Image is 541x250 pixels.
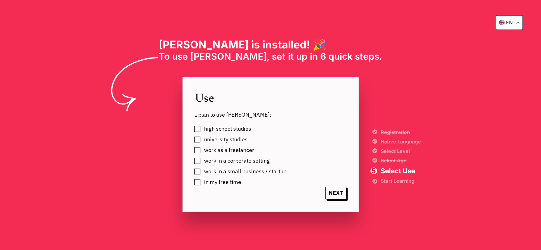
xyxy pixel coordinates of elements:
[204,126,251,132] span: high school studies
[381,130,421,135] span: Registration
[381,167,421,174] span: Select Use
[204,158,269,164] span: work in a corporate setting
[204,179,241,185] span: in my free time
[204,136,247,143] span: university studies
[381,158,421,163] span: Select Age
[381,139,421,144] span: Native Language
[506,19,513,26] p: en
[204,168,286,174] span: work in a small business / startup
[159,51,382,62] span: To use [PERSON_NAME], set it up in 6 quick steps.
[195,111,346,118] span: I plan to use [PERSON_NAME]:
[325,187,346,199] span: NEXT
[204,147,254,153] span: work as a freelancer
[159,38,382,51] h1: [PERSON_NAME] is installed! 🎉
[195,90,346,105] span: Use
[381,179,421,183] span: Start Learning
[381,149,421,153] span: Select Level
